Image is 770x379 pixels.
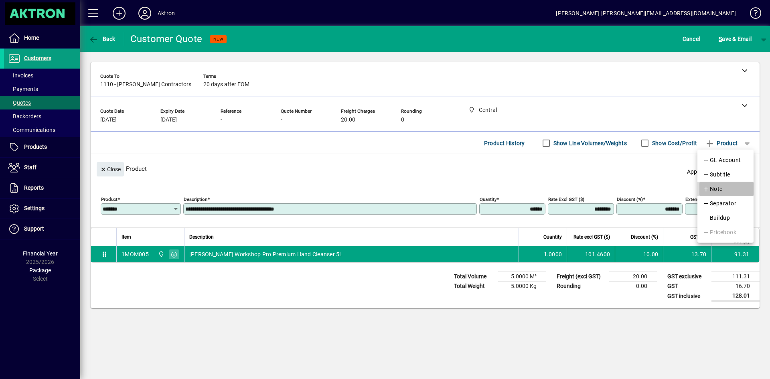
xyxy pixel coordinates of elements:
[697,167,754,182] button: Subtitle
[703,170,730,179] span: Subtitle
[697,153,754,167] button: GL Account
[703,184,723,194] span: Note
[703,213,730,223] span: Buildup
[703,227,736,237] span: Pricebook
[703,199,736,208] span: Separator
[697,211,754,225] button: Buildup
[697,182,754,196] button: Note
[703,155,741,165] span: GL Account
[697,225,754,239] button: Pricebook
[697,196,754,211] button: Separator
